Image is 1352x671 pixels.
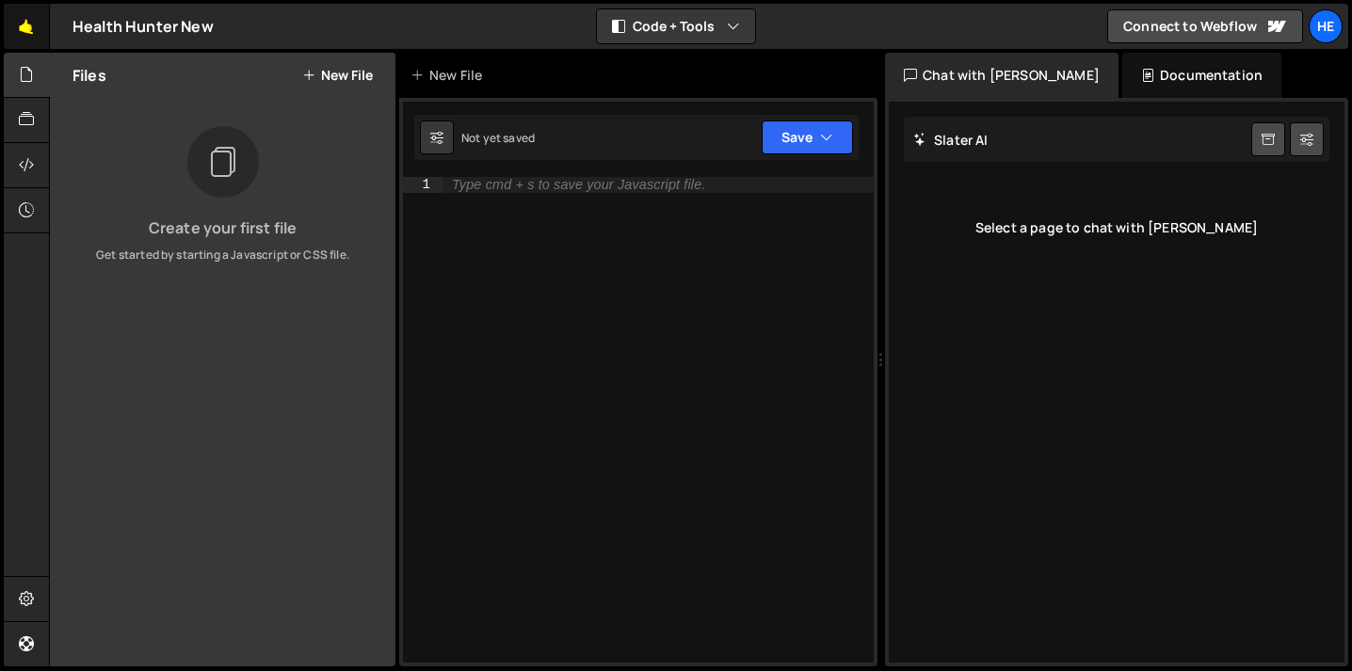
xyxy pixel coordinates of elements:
[1107,9,1303,43] a: Connect to Webflow
[72,15,214,38] div: Health Hunter New
[302,68,373,83] button: New File
[452,178,705,192] div: Type cmd + s to save your Javascript file.
[597,9,755,43] button: Code + Tools
[904,190,1329,265] div: Select a page to chat with [PERSON_NAME]
[1122,53,1281,98] div: Documentation
[4,4,50,49] a: 🤙
[65,247,380,264] p: Get started by starting a Javascript or CSS file.
[762,120,853,154] button: Save
[461,130,535,146] div: Not yet saved
[913,131,989,149] h2: Slater AI
[72,65,106,86] h2: Files
[65,220,380,235] h3: Create your first file
[885,53,1119,98] div: Chat with [PERSON_NAME]
[403,177,443,193] div: 1
[410,66,490,85] div: New File
[1309,9,1343,43] a: He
